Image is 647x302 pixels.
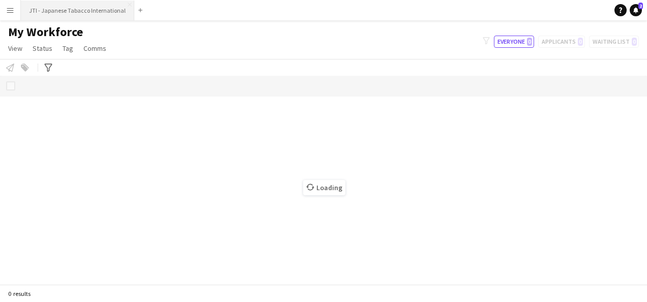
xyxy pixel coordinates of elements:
span: My Workforce [8,24,83,40]
a: 2 [630,4,642,16]
span: 0 [527,38,532,46]
app-action-btn: Advanced filters [42,62,54,74]
a: Status [28,42,56,55]
button: JTI - Japanese Tabacco International [21,1,134,20]
span: View [8,44,22,53]
span: Tag [63,44,73,53]
span: Loading [303,180,345,195]
button: Everyone0 [494,36,534,48]
span: 2 [638,3,643,9]
span: Status [33,44,52,53]
a: View [4,42,26,55]
a: Tag [58,42,77,55]
span: Comms [83,44,106,53]
a: Comms [79,42,110,55]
